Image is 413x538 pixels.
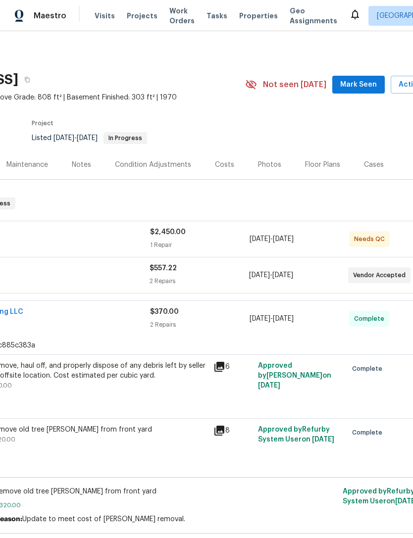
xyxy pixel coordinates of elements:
[213,361,252,373] div: 6
[150,308,179,315] span: $370.00
[150,229,186,236] span: $2,450.00
[340,79,377,91] span: Mark Seen
[352,364,386,374] span: Complete
[77,135,98,142] span: [DATE]
[53,135,74,142] span: [DATE]
[354,314,388,324] span: Complete
[249,270,293,280] span: -
[250,234,294,244] span: -
[258,426,334,443] span: Approved by Refurby System User on
[239,11,278,21] span: Properties
[258,362,331,389] span: Approved by [PERSON_NAME] on
[95,11,115,21] span: Visits
[258,382,280,389] span: [DATE]
[150,240,250,250] div: 1 Repair
[353,270,410,280] span: Vendor Accepted
[22,516,185,523] span: Update to meet cost of [PERSON_NAME] removal.
[206,12,227,19] span: Tasks
[215,160,234,170] div: Costs
[250,315,270,322] span: [DATE]
[272,272,293,279] span: [DATE]
[72,160,91,170] div: Notes
[250,236,270,243] span: [DATE]
[273,236,294,243] span: [DATE]
[34,11,66,21] span: Maestro
[364,160,384,170] div: Cases
[169,6,195,26] span: Work Orders
[18,71,36,89] button: Copy Address
[258,160,281,170] div: Photos
[6,160,48,170] div: Maintenance
[150,276,249,286] div: 2 Repairs
[352,428,386,438] span: Complete
[290,6,337,26] span: Geo Assignments
[312,436,334,443] span: [DATE]
[32,120,53,126] span: Project
[250,314,294,324] span: -
[32,135,147,142] span: Listed
[115,160,191,170] div: Condition Adjustments
[127,11,157,21] span: Projects
[305,160,340,170] div: Floor Plans
[150,265,177,272] span: $557.22
[53,135,98,142] span: -
[249,272,270,279] span: [DATE]
[104,135,146,141] span: In Progress
[263,80,326,90] span: Not seen [DATE]
[213,425,252,437] div: 8
[354,234,389,244] span: Needs QC
[332,76,385,94] button: Mark Seen
[273,315,294,322] span: [DATE]
[150,320,250,330] div: 2 Repairs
